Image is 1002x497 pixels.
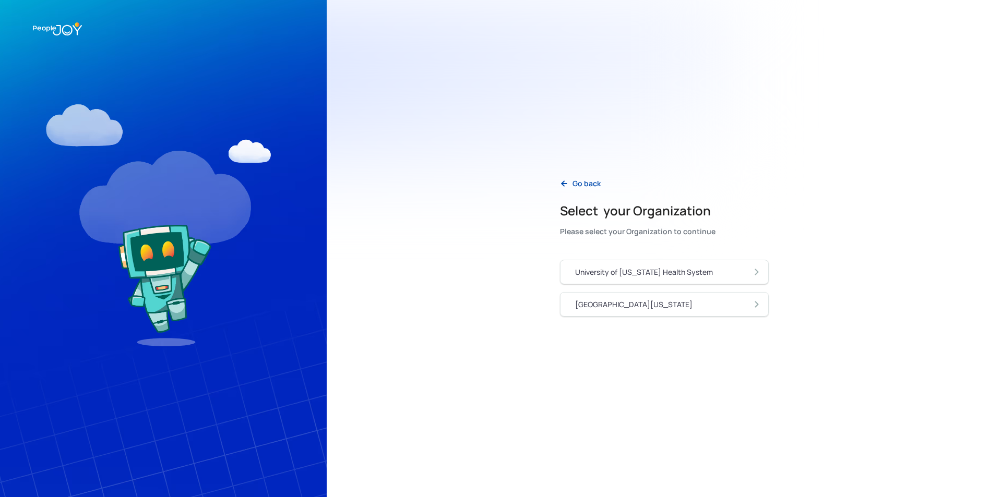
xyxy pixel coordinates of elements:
[560,224,715,239] div: Please select your Organization to continue
[560,292,769,317] a: [GEOGRAPHIC_DATA][US_STATE]
[575,267,713,277] div: University of [US_STATE] Health System
[552,173,609,194] a: Go back
[575,299,693,310] div: [GEOGRAPHIC_DATA][US_STATE]
[572,178,601,189] div: Go back
[560,202,715,219] h2: Select your Organization
[560,260,769,284] a: University of [US_STATE] Health System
